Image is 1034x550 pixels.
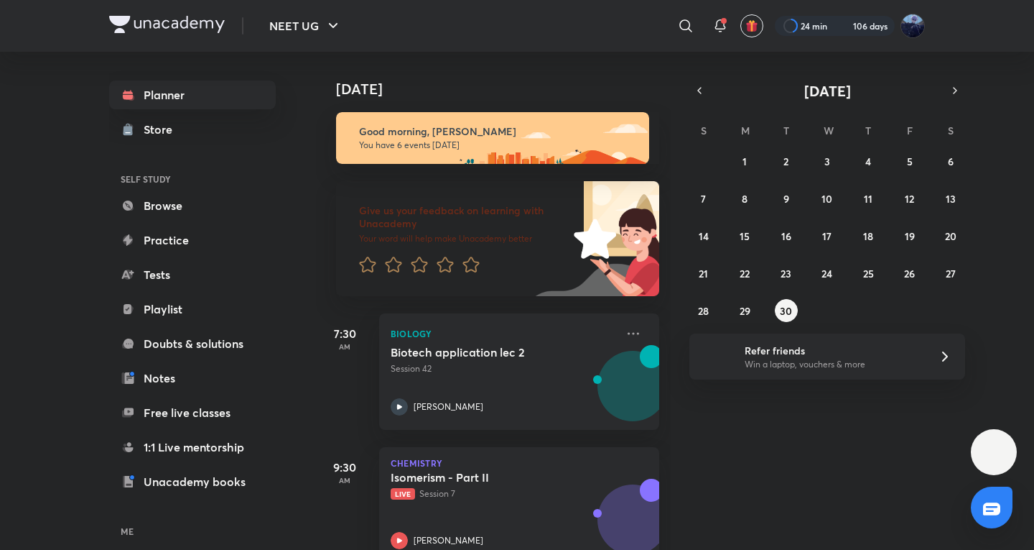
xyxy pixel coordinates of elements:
img: avatar [745,19,758,32]
button: September 10, 2025 [816,187,839,210]
img: feedback_image [525,181,659,296]
button: September 29, 2025 [733,299,756,322]
button: September 7, 2025 [692,187,715,210]
a: Store [109,115,276,144]
button: September 18, 2025 [857,224,880,247]
img: referral [701,342,730,371]
abbr: September 17, 2025 [822,229,832,243]
abbr: September 28, 2025 [698,304,709,318]
h6: Refer friends [745,343,921,358]
abbr: Friday [907,124,913,137]
abbr: September 5, 2025 [907,155,913,168]
button: September 6, 2025 [939,150,962,173]
abbr: Monday [741,124,750,137]
p: Chemistry [391,459,648,467]
abbr: September 9, 2025 [783,192,789,206]
button: September 15, 2025 [733,224,756,247]
button: September 20, 2025 [939,224,962,247]
img: ttu [985,444,1002,461]
abbr: September 7, 2025 [701,192,706,206]
a: Practice [109,226,276,255]
button: September 16, 2025 [775,224,798,247]
abbr: September 27, 2025 [946,267,956,280]
abbr: September 16, 2025 [781,229,791,243]
a: Playlist [109,295,276,324]
img: streak [836,19,850,33]
abbr: September 2, 2025 [783,155,788,168]
img: Kushagra Singh [900,14,925,38]
a: Doubts & solutions [109,329,276,358]
abbr: September 15, 2025 [740,229,750,243]
abbr: September 3, 2025 [824,155,830,168]
abbr: September 8, 2025 [742,192,747,206]
abbr: September 18, 2025 [863,229,873,243]
button: September 13, 2025 [939,187,962,210]
a: Unacademy books [109,467,276,496]
abbr: September 25, 2025 [863,267,874,280]
p: [PERSON_NAME] [414,400,483,413]
a: Tests [109,260,276,289]
button: September 11, 2025 [857,187,880,210]
a: Planner [109,81,276,109]
p: Biology [391,325,616,342]
p: AM [316,342,373,351]
p: Win a laptop, vouchers & more [745,358,921,371]
abbr: September 20, 2025 [945,229,956,243]
abbr: September 19, 2025 [905,229,915,243]
button: September 8, 2025 [733,187,756,210]
p: Session 7 [391,487,616,500]
abbr: September 13, 2025 [946,192,956,206]
abbr: September 26, 2025 [904,267,915,280]
button: September 22, 2025 [733,262,756,285]
abbr: September 6, 2025 [948,155,954,168]
p: You have 6 events [DATE] [359,139,636,151]
abbr: September 1, 2025 [742,155,747,168]
p: AM [316,476,373,485]
button: September 21, 2025 [692,262,715,285]
abbr: Thursday [865,124,871,137]
h5: 7:30 [316,325,373,342]
div: Store [144,121,181,138]
h6: Give us your feedback on learning with Unacademy [359,204,569,230]
h5: 9:30 [316,459,373,476]
button: September 9, 2025 [775,187,798,210]
abbr: September 23, 2025 [781,267,791,280]
abbr: Saturday [948,124,954,137]
abbr: September 12, 2025 [905,192,914,206]
img: morning [336,112,649,164]
abbr: September 21, 2025 [699,267,708,280]
button: avatar [740,14,763,37]
a: Company Logo [109,16,225,37]
span: [DATE] [804,81,851,101]
abbr: September 14, 2025 [699,229,709,243]
a: Notes [109,364,276,393]
button: September 12, 2025 [898,187,921,210]
button: NEET UG [261,12,350,40]
button: September 23, 2025 [775,262,798,285]
button: [DATE] [709,81,945,101]
abbr: September 10, 2025 [821,192,832,206]
abbr: Tuesday [783,124,789,137]
button: September 27, 2025 [939,262,962,285]
abbr: September 30, 2025 [780,304,792,318]
img: Company Logo [109,16,225,33]
h6: SELF STUDY [109,167,276,191]
a: 1:1 Live mentorship [109,433,276,462]
button: September 30, 2025 [775,299,798,322]
abbr: September 24, 2025 [821,267,832,280]
img: Avatar [598,359,667,428]
button: September 24, 2025 [816,262,839,285]
abbr: September 29, 2025 [740,304,750,318]
button: September 17, 2025 [816,224,839,247]
abbr: September 4, 2025 [865,155,871,168]
abbr: September 11, 2025 [864,192,872,206]
p: Your word will help make Unacademy better [359,233,569,244]
abbr: September 22, 2025 [740,267,750,280]
h6: Good morning, [PERSON_NAME] [359,125,636,138]
button: September 26, 2025 [898,262,921,285]
button: September 1, 2025 [733,150,756,173]
button: September 19, 2025 [898,224,921,247]
h5: Isomerism - Part II [391,470,569,485]
button: September 25, 2025 [857,262,880,285]
h5: Biotech application lec 2 [391,345,569,359]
